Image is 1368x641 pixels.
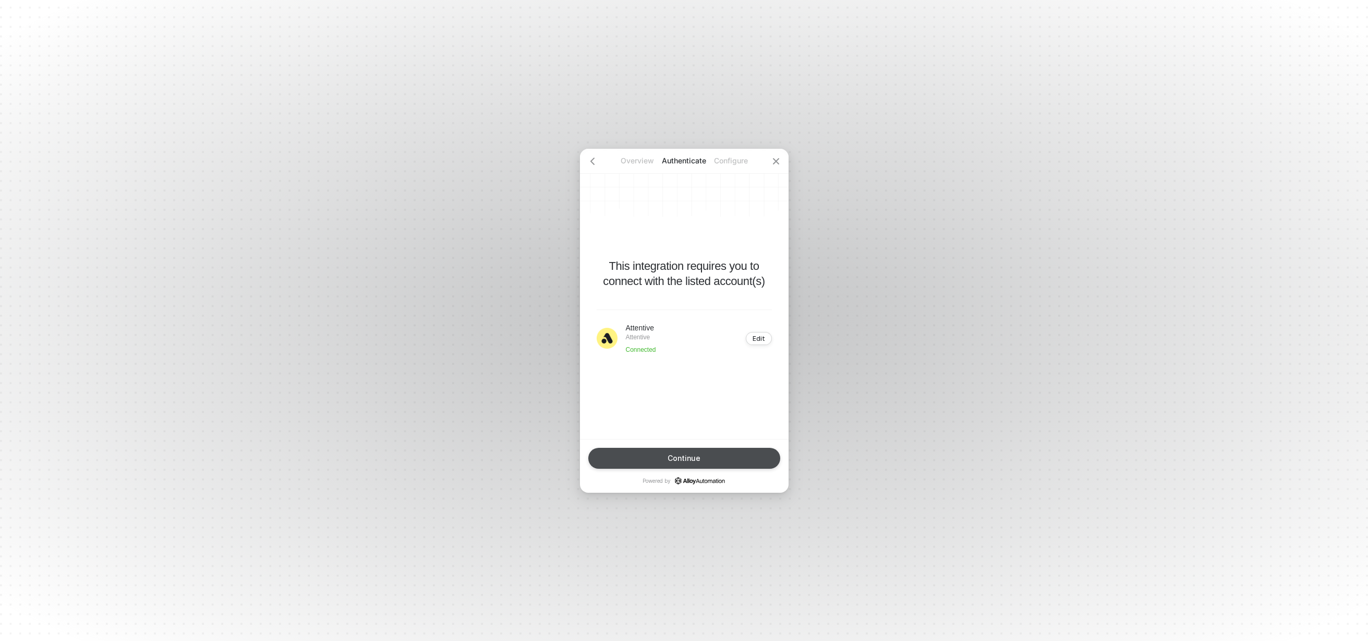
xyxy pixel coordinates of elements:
button: Continue [588,448,780,469]
span: icon-arrow-left [588,157,597,165]
a: icon-success [675,477,725,484]
p: Powered by [643,477,725,484]
p: Attentive [626,333,656,341]
div: Edit [753,335,765,342]
p: Overview [614,156,661,166]
img: icon [597,328,618,349]
button: Edit [746,332,772,345]
span: icon-close [772,157,780,165]
div: Continue [668,454,700,462]
p: Configure [708,156,755,166]
p: Authenticate [661,156,708,166]
p: Attentive [626,323,656,333]
p: This integration requires you to connect with the listed account(s) [597,258,772,289]
p: Connected [626,346,656,354]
